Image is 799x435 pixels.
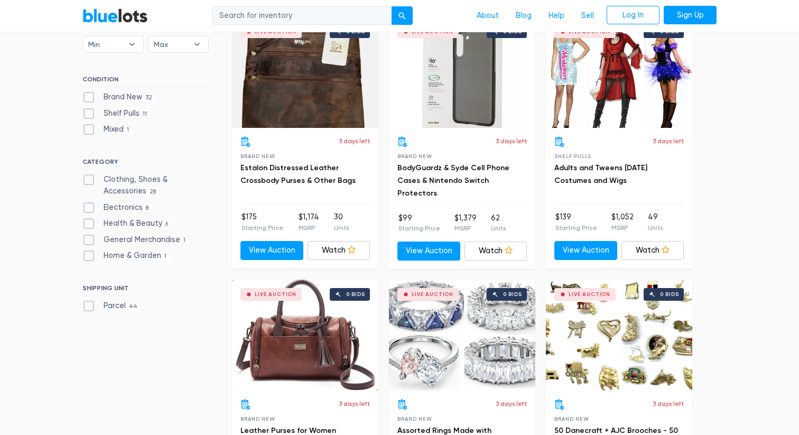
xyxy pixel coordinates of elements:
[82,234,189,246] label: General Merchandise
[82,124,133,135] label: Mixed
[611,223,634,233] p: MSRP
[308,241,370,260] a: Watch
[573,6,602,26] a: Sell
[240,241,303,260] a: View Auction
[82,300,141,312] label: Parcel
[82,108,151,119] label: Shelf Pulls
[653,399,684,409] p: 3 days left
[255,29,296,34] div: Live Auction
[507,6,540,26] a: Blog
[653,136,684,146] p: 3 days left
[397,242,460,261] a: View Auction
[569,292,610,297] div: Live Auction
[82,91,156,103] label: Brand New
[121,36,143,52] b: ▾
[299,223,319,233] p: MSRP
[346,292,365,297] div: 0 bids
[140,110,151,118] span: 11
[454,224,477,233] p: MSRP
[240,153,275,159] span: Brand New
[569,29,610,34] div: Live Auction
[554,416,589,422] span: Brand New
[241,223,283,233] p: Starting Price
[232,280,378,391] a: Live Auction 0 bids
[503,292,522,297] div: 0 bids
[503,29,522,34] div: 0 bids
[491,224,506,233] p: Units
[648,211,663,233] li: 49
[82,174,209,197] label: Clothing, Shoes & Accessories
[82,76,209,87] h6: CONDITION
[607,6,659,25] a: Log In
[397,163,509,198] a: BodyGuardz & Syde Cell Phone Cases & Nintendo Switch Protectors
[142,94,156,102] span: 32
[82,284,209,296] h6: SHIPPING UNIT
[334,223,349,233] p: Units
[464,242,527,261] a: Watch
[664,6,717,25] a: Sign Up
[82,218,172,229] label: Health & Beauty
[180,236,189,245] span: 1
[491,212,506,234] li: 62
[389,17,535,128] a: Live Auction 0 bids
[334,211,349,233] li: 30
[468,6,507,26] a: About
[555,223,597,233] p: Starting Price
[554,153,591,159] span: Shelf Pulls
[398,212,440,234] li: $99
[255,292,296,297] div: Live Auction
[240,426,336,435] a: Leather Purses for Women
[124,126,133,135] span: 1
[339,136,370,146] p: 3 days left
[241,211,283,233] li: $175
[240,163,356,185] a: Estalon Distressed Leather Crossbody Purses & Other Bags
[496,136,527,146] p: 3 days left
[146,188,160,196] span: 28
[82,202,152,214] label: Electronics
[412,29,453,34] div: Live Auction
[161,253,170,261] span: 1
[648,223,663,233] p: Units
[555,211,597,233] li: $139
[496,399,527,409] p: 3 days left
[232,17,378,128] a: Live Auction 0 bids
[82,158,209,170] h6: CATEGORY
[82,8,148,23] a: BlueLots
[398,224,440,233] p: Starting Price
[339,399,370,409] p: 3 days left
[154,36,189,52] span: Max
[126,303,141,311] span: 44
[82,250,170,262] label: Home & Garden
[186,36,208,52] b: ▾
[454,212,477,234] li: $1,379
[554,241,617,260] a: View Auction
[397,153,432,159] span: Brand New
[88,36,123,52] span: Min
[143,204,152,212] span: 8
[621,241,684,260] a: Watch
[660,29,679,34] div: 0 bids
[554,163,647,185] a: Adults and Tweens [DATE] Costumes and Wigs
[546,17,692,128] a: Live Auction 0 bids
[389,280,535,391] a: Live Auction 0 bids
[346,29,365,34] div: 0 bids
[162,220,172,228] span: 6
[412,292,453,297] div: Live Auction
[240,416,275,422] span: Brand New
[397,416,432,422] span: Brand New
[212,6,392,25] input: Search for inventory
[299,211,319,233] li: $1,174
[540,6,573,26] a: Help
[611,211,634,233] li: $1,052
[546,280,692,391] a: Live Auction 0 bids
[660,292,679,297] div: 0 bids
